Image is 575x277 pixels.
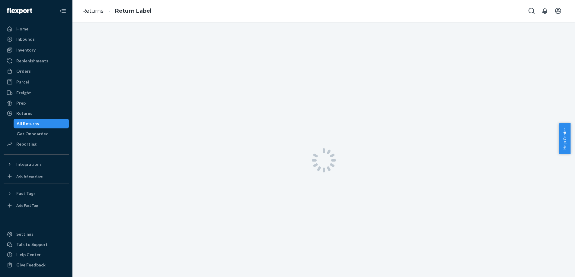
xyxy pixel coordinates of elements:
div: Add Fast Tag [16,203,38,208]
div: Fast Tags [16,190,36,197]
div: Add Integration [16,174,43,179]
div: Give Feedback [16,262,46,268]
div: Get Onboarded [17,131,49,137]
img: Flexport logo [7,8,32,14]
div: All Returns [17,121,39,127]
a: Home [4,24,69,34]
div: Replenishments [16,58,48,64]
div: Inventory [16,47,36,53]
div: Home [16,26,28,32]
a: Return Label [115,8,152,14]
a: Add Integration [4,172,69,181]
a: Help Center [4,250,69,260]
a: All Returns [14,119,69,128]
button: Fast Tags [4,189,69,198]
ol: breadcrumbs [77,2,156,20]
div: Talk to Support [16,241,48,247]
a: Orders [4,66,69,76]
a: Get Onboarded [14,129,69,139]
a: Reporting [4,139,69,149]
div: Prep [16,100,26,106]
div: Orders [16,68,31,74]
button: Help Center [559,123,570,154]
div: Freight [16,90,31,96]
div: Reporting [16,141,37,147]
a: Replenishments [4,56,69,66]
a: Freight [4,88,69,98]
div: Help Center [16,252,41,258]
button: Give Feedback [4,260,69,270]
button: Open Search Box [525,5,538,17]
a: Talk to Support [4,240,69,249]
a: Add Fast Tag [4,201,69,210]
div: Integrations [16,161,42,167]
div: Parcel [16,79,29,85]
div: Inbounds [16,36,35,42]
div: Returns [16,110,32,116]
button: Close Navigation [57,5,69,17]
a: Returns [82,8,104,14]
a: Settings [4,229,69,239]
button: Open notifications [539,5,551,17]
a: Inventory [4,45,69,55]
button: Integrations [4,159,69,169]
a: Returns [4,109,69,118]
a: Inbounds [4,34,69,44]
a: Prep [4,98,69,108]
div: Settings [16,231,34,237]
button: Open account menu [552,5,564,17]
a: Parcel [4,77,69,87]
